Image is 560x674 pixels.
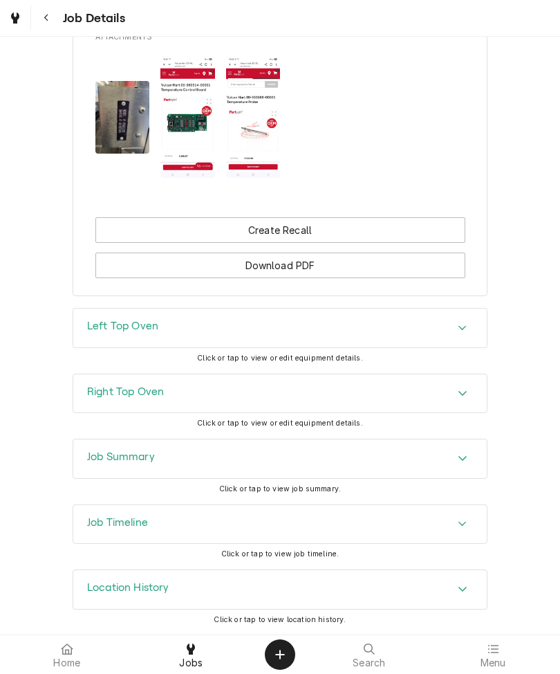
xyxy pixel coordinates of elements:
[73,570,487,609] div: Accordion Header
[95,32,465,188] div: Attachments
[53,657,80,668] span: Home
[214,615,346,624] span: Click or tap to view location history.
[308,638,431,671] a: Search
[95,32,465,43] span: Attachments
[73,570,487,609] button: Accordion Details Expand Trigger
[219,484,341,493] span: Click or tap to view job summary.
[73,308,487,348] div: Left Top Oven
[197,419,363,428] span: Click or tap to view or edit equipment details.
[95,217,465,243] div: Button Group Row
[95,217,465,278] div: Button Group
[95,217,465,243] button: Create Recall
[432,638,555,671] a: Menu
[73,374,487,413] div: Accordion Header
[73,570,487,610] div: Location History
[87,516,148,529] h3: Job Timeline
[226,57,281,178] img: 7otrQiLbRI6oYUhcp8JA
[73,309,487,347] div: Accordion Header
[87,320,158,333] h3: Left Top Oven
[34,6,59,30] button: Navigate back
[87,385,164,399] h3: Right Top Oven
[95,81,150,154] img: ESXG7u1cSGucO0ZDbuzF
[73,439,487,479] div: Job Summary
[130,638,253,671] a: Jobs
[160,57,215,178] img: CWm8mL3YQVKLgUrGOmLi
[73,504,487,545] div: Job Timeline
[87,450,155,464] h3: Job Summary
[73,309,487,347] button: Accordion Details Expand Trigger
[73,505,487,544] div: Accordion Header
[197,354,363,363] span: Click or tap to view or edit equipment details.
[3,6,28,30] a: Go to Jobs
[59,9,125,28] span: Job Details
[179,657,203,668] span: Jobs
[87,581,169,594] h3: Location History
[73,439,487,478] button: Accordion Details Expand Trigger
[221,549,339,558] span: Click or tap to view job timeline.
[480,657,506,668] span: Menu
[73,374,487,414] div: Right Top Oven
[353,657,385,668] span: Search
[73,374,487,413] button: Accordion Details Expand Trigger
[95,253,465,278] button: Download PDF
[73,439,487,478] div: Accordion Header
[95,46,465,189] span: Attachments
[265,639,295,670] button: Create Object
[95,243,465,278] div: Button Group Row
[73,505,487,544] button: Accordion Details Expand Trigger
[6,638,129,671] a: Home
